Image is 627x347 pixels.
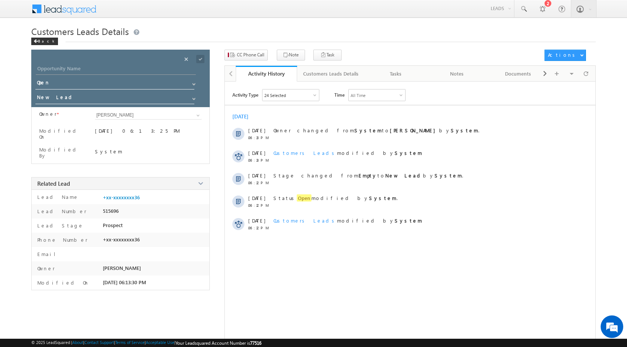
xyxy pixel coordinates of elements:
input: Opportunity Name Opportunity Name [36,64,196,75]
div: Customers Leads Details [303,69,359,78]
a: Show All Items [192,112,202,119]
span: modified by [273,217,422,224]
div: Chat with us now [39,39,127,49]
span: [DATE] [248,127,265,133]
a: Notes [427,66,488,82]
a: Acceptable Use [146,340,174,345]
span: Time [334,89,345,100]
button: Note [277,50,305,61]
strong: [PERSON_NAME] [390,127,439,133]
div: Minimize live chat window [124,4,142,22]
span: Open [297,194,311,202]
a: Documents [488,66,549,82]
a: Terms of Service [115,340,145,345]
span: [DATE] 06:13:30 PM [103,279,146,285]
label: Lead Number [35,208,87,214]
div: Activity History [241,70,291,77]
span: 515696 [103,208,119,214]
label: Modified On [35,279,89,286]
a: About [72,340,83,345]
span: Customers Leads [273,150,337,156]
label: Modified On [39,128,85,140]
div: Back [31,38,58,45]
strong: System [369,195,397,201]
span: +xx-xxxxxxxx36 [103,236,140,242]
strong: Empty [359,172,377,179]
span: Owner changed from to by . [273,127,479,133]
label: Owner [39,111,57,117]
input: Status [35,78,194,89]
span: [DATE] [248,217,265,224]
span: modified by [273,150,422,156]
span: 06:12 PM [248,180,271,185]
label: Lead Name [35,194,79,200]
span: Stage changed from to by . [273,172,463,179]
div: Actions [548,52,578,58]
a: Customers Leads Details [297,66,365,82]
a: Contact Support [84,340,114,345]
span: [DATE] [248,150,265,156]
span: 06:13 PM [248,135,271,140]
span: 06:13 PM [248,158,271,162]
label: Email [35,251,61,257]
span: Customers Leads [273,217,337,224]
span: [DATE] [248,195,265,201]
input: Type to Search [95,111,202,120]
a: Tasks [365,66,427,82]
span: 06:12 PM [248,226,271,230]
div: 24 Selected [264,93,286,98]
button: CC Phone Call [224,50,268,61]
a: Show All Items [188,93,198,101]
strong: New Lead [385,172,423,179]
span: [PERSON_NAME] [103,265,141,271]
span: © 2025 LeadSquared | | | | | [31,340,261,346]
strong: System [451,127,478,133]
a: Activity History [236,66,297,82]
a: Show All Items [188,79,198,86]
a: +xx-xxxxxxxx36 [103,194,140,200]
strong: System [395,150,422,156]
span: [DATE] [248,172,265,179]
strong: System [354,127,382,133]
div: Documents [494,69,542,78]
button: Actions [545,50,586,61]
label: Modified By [39,147,85,159]
em: Start Chat [102,232,137,242]
span: Customers Leads Details [31,25,129,37]
span: Prospect [103,222,123,228]
label: Owner [35,265,55,271]
img: d_60004797649_company_0_60004797649 [13,39,32,49]
label: Phone Number [35,236,88,243]
span: Your Leadsquared Account Number is [175,340,261,346]
span: 06:12 PM [248,203,271,208]
label: Lead Stage [35,222,84,229]
div: Owner Changed,Status Changed,Stage Changed,Source Changed,Notes & 19 more.. [262,89,319,101]
input: Stage [35,92,194,104]
div: Tasks [371,69,420,78]
strong: System [435,172,462,179]
div: All Time [351,93,366,98]
div: Notes [433,69,481,78]
div: [DATE] 06:13:25 PM [95,127,202,138]
span: Related Lead [37,180,70,187]
strong: System [395,217,422,224]
div: System [95,148,202,155]
div: [DATE] [232,113,257,120]
textarea: Type your message and hit 'Enter' [10,70,137,225]
span: CC Phone Call [237,52,264,58]
span: 77516 [250,340,261,346]
span: Status modified by . [273,194,398,202]
span: Activity Type [232,89,258,100]
button: Task [313,50,342,61]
